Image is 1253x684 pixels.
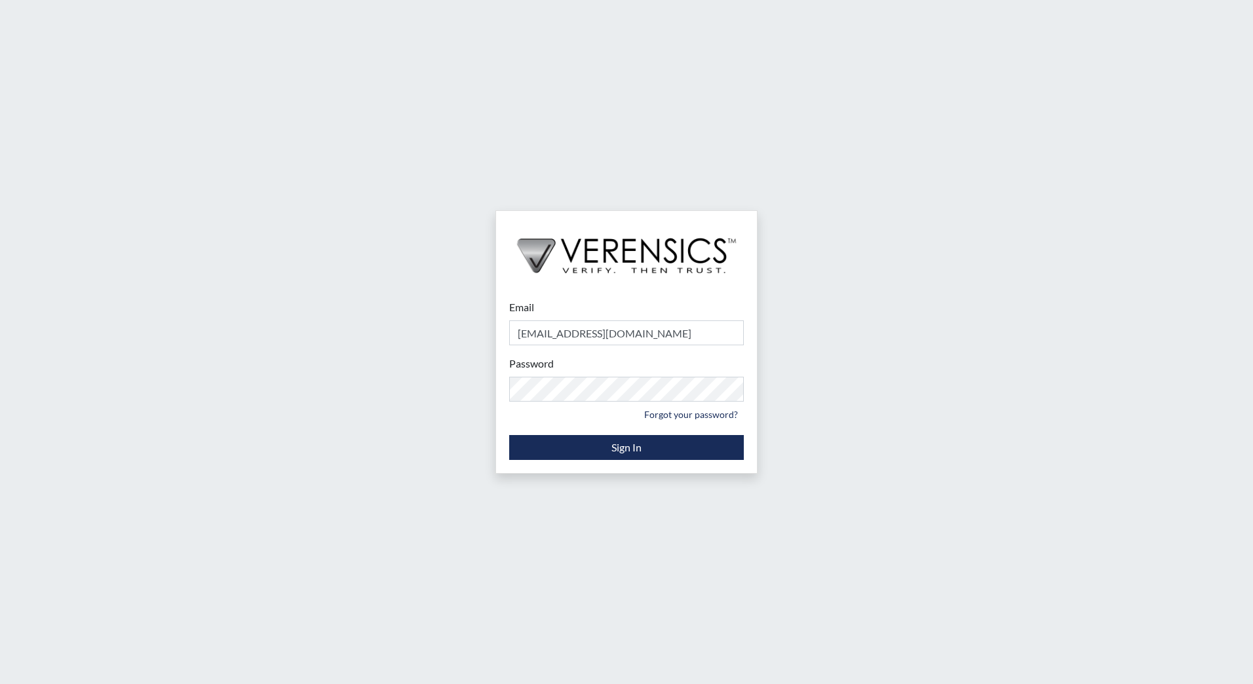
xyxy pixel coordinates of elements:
label: Password [509,356,554,371]
a: Forgot your password? [638,404,744,425]
input: Email [509,320,744,345]
label: Email [509,299,534,315]
img: logo-wide-black.2aad4157.png [496,211,757,287]
button: Sign In [509,435,744,460]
